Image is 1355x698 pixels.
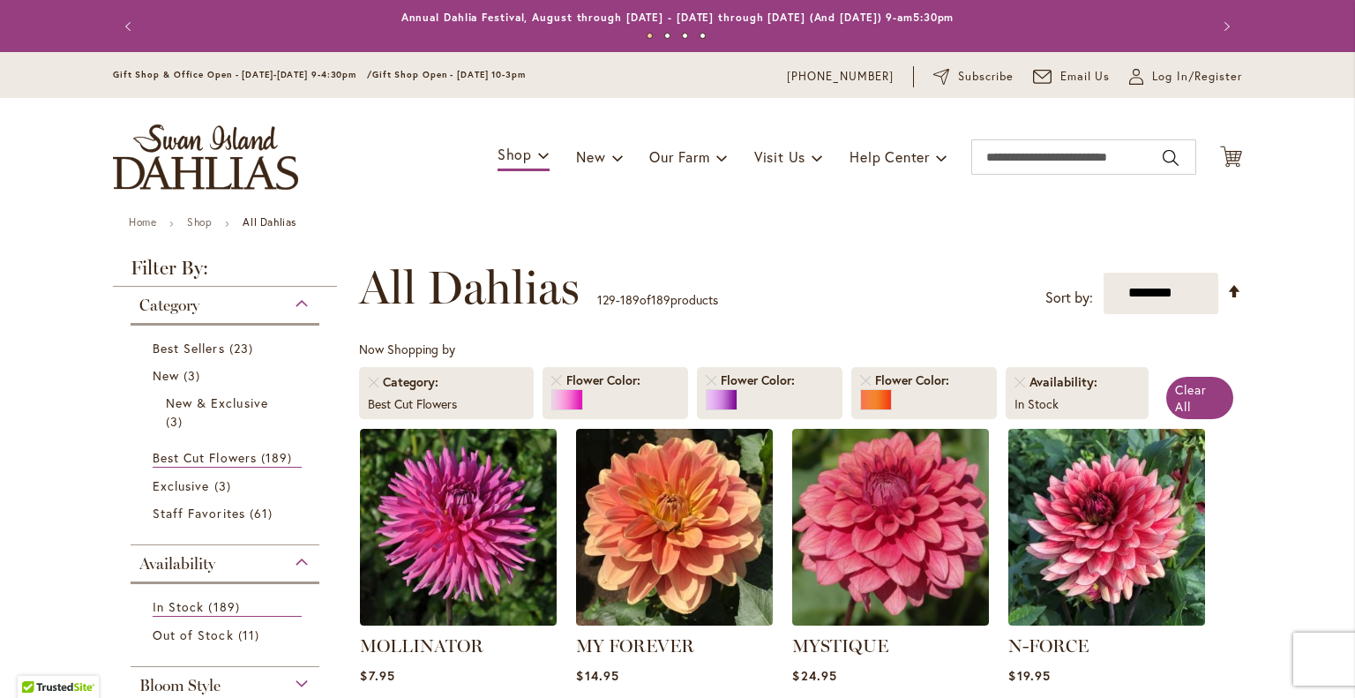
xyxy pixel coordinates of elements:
span: 189 [261,448,296,467]
img: MOLLINATOR [360,429,557,626]
a: Shop [187,215,212,229]
a: Annual Dahlia Festival, August through [DATE] - [DATE] through [DATE] (And [DATE]) 9-am5:30pm [401,11,954,24]
span: Best Sellers [153,340,225,357]
a: New &amp; Exclusive [166,394,288,431]
span: Availability [1029,373,1102,391]
a: Subscribe [933,68,1014,86]
span: Flower Color [875,372,954,389]
span: New [576,147,605,166]
span: 11 [238,626,264,644]
span: New & Exclusive [166,394,268,411]
span: Out of Stock [153,627,234,643]
a: Home [129,215,156,229]
span: $14.95 [576,667,618,684]
p: - of products [597,286,718,314]
div: Best Cut Flowers [368,395,525,413]
span: Gift Shop & Office Open - [DATE]-[DATE] 9-4:30pm / [113,69,372,80]
button: Previous [113,9,148,44]
a: Remove Availability In Stock [1014,377,1025,387]
img: MY FOREVER [576,429,773,626]
span: $24.95 [792,667,836,684]
span: Subscribe [958,68,1014,86]
span: Category [383,373,443,391]
a: Remove Flower Color Purple [706,375,716,386]
span: In Stock [153,598,204,615]
label: Sort by: [1045,281,1093,314]
span: Help Center [850,147,930,166]
span: 129 [597,291,616,308]
a: MYSTIQUE [792,612,989,629]
span: 189 [208,597,243,616]
span: Staff Favorites [153,505,245,522]
a: store logo [113,124,298,190]
button: 4 of 4 [700,33,706,39]
span: Exclusive [153,477,209,494]
span: Gift Shop Open - [DATE] 10-3pm [372,69,526,80]
span: Flower Color [566,372,645,389]
a: MOLLINATOR [360,635,483,657]
strong: All Dahlias [243,215,296,229]
a: New [153,366,302,385]
span: $19.95 [1008,667,1050,684]
span: 3 [183,366,205,385]
a: Remove Flower Color Orange/Peach [860,375,871,386]
span: $7.95 [360,667,394,684]
a: MY FOREVER [576,612,773,629]
span: 189 [651,291,670,308]
a: Remove Flower Color Pink [551,375,562,386]
span: All Dahlias [359,261,580,314]
span: Best Cut Flowers [153,449,257,466]
a: Best Sellers [153,339,302,357]
span: Now Shopping by [359,341,455,357]
a: MY FOREVER [576,635,694,657]
span: Shop [498,145,532,163]
span: 3 [166,412,187,431]
span: Our Farm [649,147,709,166]
a: Clear All [1166,377,1233,419]
a: In Stock 189 [153,597,302,617]
button: 2 of 4 [664,33,670,39]
button: 1 of 4 [647,33,653,39]
span: Clear All [1175,381,1207,415]
button: 3 of 4 [682,33,688,39]
a: Best Cut Flowers [153,448,302,468]
button: Next [1207,9,1242,44]
span: New [153,367,179,384]
span: 189 [620,291,640,308]
span: 23 [229,339,258,357]
span: Flower Color [721,372,799,389]
a: Email Us [1033,68,1111,86]
a: MOLLINATOR [360,612,557,629]
span: 3 [214,477,236,495]
a: MYSTIQUE [792,635,888,657]
a: Exclusive [153,477,302,495]
a: Out of Stock 11 [153,626,302,644]
span: Availability [139,554,215,574]
span: Log In/Register [1152,68,1242,86]
div: In Stock [1014,395,1140,413]
a: N-FORCE [1008,635,1089,657]
img: MYSTIQUE [792,429,989,626]
iframe: Launch Accessibility Center [13,635,63,685]
strong: Filter By: [113,259,337,287]
span: Category [139,296,199,315]
a: Remove Category Best Cut Flowers [368,377,378,387]
span: Bloom Style [139,676,221,695]
span: Visit Us [754,147,805,166]
a: Staff Favorites [153,504,302,522]
a: N-FORCE [1008,612,1205,629]
a: Log In/Register [1129,68,1242,86]
a: [PHONE_NUMBER] [787,68,894,86]
span: 61 [250,504,277,522]
img: N-FORCE [1008,429,1205,626]
span: Email Us [1060,68,1111,86]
